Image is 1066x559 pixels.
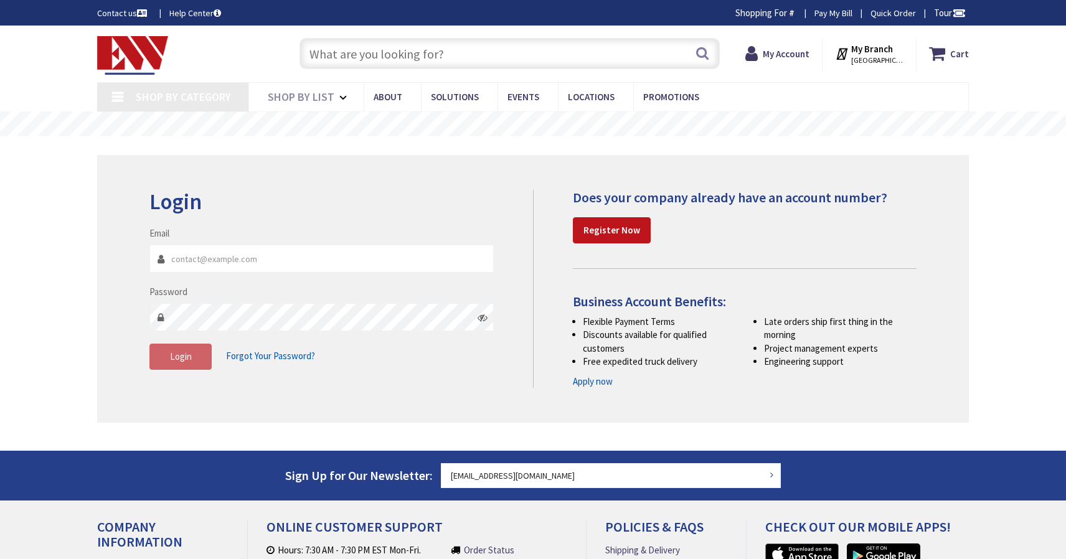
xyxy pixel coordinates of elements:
li: Engineering support [764,355,917,368]
a: Help Center [169,7,221,19]
span: Sign Up for Our Newsletter: [285,467,433,483]
span: Solutions [431,91,479,103]
h4: Check out Our Mobile Apps! [765,519,978,543]
strong: My Branch [851,43,893,55]
span: Promotions [643,91,699,103]
h4: Online Customer Support [266,519,567,543]
span: Login [170,350,192,362]
span: Forgot Your Password? [226,350,315,362]
input: What are you looking for? [300,38,720,69]
strong: # [789,7,795,19]
a: Apply now [573,375,613,388]
label: Password [149,285,187,298]
li: Hours: 7:30 AM - 7:30 PM EST Mon-Fri. [266,543,439,557]
span: Shop By Category [136,90,231,104]
a: Shipping & Delivery [605,543,680,557]
li: Late orders ship first thing in the morning [764,315,917,342]
li: Discounts available for qualified customers [583,328,735,355]
h2: Login [149,190,494,214]
a: Forgot Your Password? [226,344,315,368]
li: Flexible Payment Terms [583,315,735,328]
a: Pay My Bill [814,7,852,19]
h4: Business Account Benefits: [573,294,917,309]
h4: Policies & FAQs [605,519,727,543]
span: About [374,91,402,103]
input: Email [149,245,494,273]
span: Shopping For [735,7,787,19]
i: Click here to show/hide password [478,312,488,322]
strong: My Account [763,48,809,60]
span: [GEOGRAPHIC_DATA], [GEOGRAPHIC_DATA] [851,55,904,65]
h4: Company Information [97,519,229,558]
span: Tour [934,7,966,19]
button: Login [149,344,212,370]
img: Electrical Wholesalers, Inc. [97,36,168,75]
a: Quick Order [870,7,916,19]
span: Events [507,91,539,103]
strong: Register Now [583,224,640,236]
a: Register Now [573,217,651,243]
li: Project management experts [764,342,917,355]
input: Enter your email address [441,463,781,488]
span: Locations [568,91,615,103]
a: Order Status [464,543,514,557]
div: My Branch [GEOGRAPHIC_DATA], [GEOGRAPHIC_DATA] [835,42,904,65]
span: Shop By List [268,90,334,104]
h4: Does your company already have an account number? [573,190,917,205]
strong: Cart [950,42,969,65]
a: Cart [929,42,969,65]
label: Email [149,227,169,240]
a: Contact us [97,7,149,19]
a: My Account [745,42,809,65]
li: Free expedited truck delivery [583,355,735,368]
